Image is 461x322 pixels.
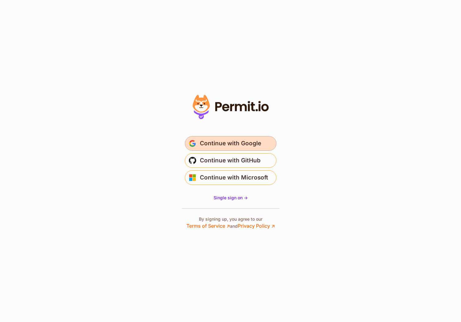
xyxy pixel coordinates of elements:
[185,153,276,168] button: Continue with GitHub
[186,223,230,229] a: Terms of Service ↗
[200,139,261,148] span: Continue with Google
[200,173,268,183] span: Continue with Microsoft
[200,156,261,165] span: Continue with GitHub
[186,216,275,230] p: By signing up, you agree to our and
[185,170,276,185] button: Continue with Microsoft
[238,223,275,229] a: Privacy Policy ↗
[185,136,276,151] button: Continue with Google
[214,195,248,201] a: Single sign on ->
[214,195,248,200] span: Single sign on ->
